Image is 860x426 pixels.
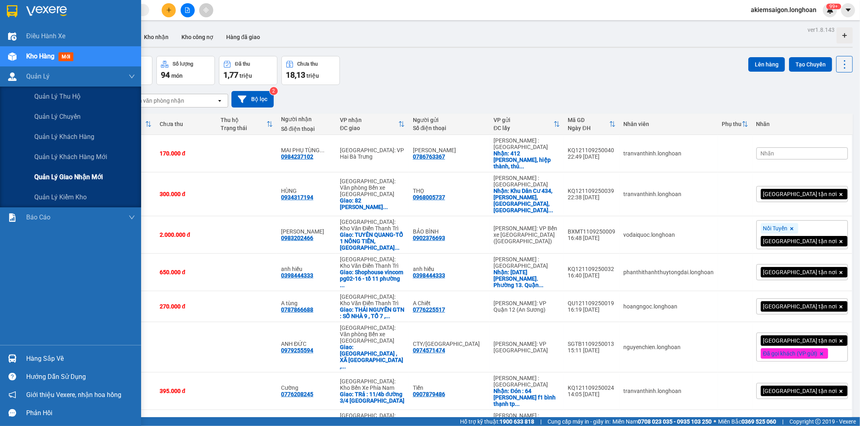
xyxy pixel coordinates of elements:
[281,126,332,132] div: Số điện thoại
[340,117,398,123] div: VP nhận
[763,225,788,232] span: Nối Tuyến
[26,390,121,400] span: Giới thiệu Vexere, nhận hoa hồng
[281,272,313,279] div: 0398444333
[624,269,714,275] div: phanthithanhthuytongdai.longhoan
[763,303,837,310] span: [GEOGRAPHIC_DATA] tận nơi
[26,371,135,383] div: Hướng dẫn sử dụng
[827,6,834,14] img: icon-new-feature
[306,72,319,79] span: triệu
[494,150,560,170] div: Nhận: 412 phạm ngọc thạch, hiệp thành, thủ dầu một, bình dương
[8,72,17,81] img: warehouse-icon
[181,3,195,17] button: file-add
[748,57,785,72] button: Lên hàng
[281,385,332,391] div: Cường
[413,147,485,153] div: DUY PHƯƠNG
[539,282,543,288] span: ...
[460,417,534,426] span: Hỗ trợ kỹ thuật:
[281,266,332,272] div: anh hiếu
[722,121,742,127] div: Phụ thu
[281,391,313,397] div: 0776208245
[413,235,445,241] div: 0902376693
[160,232,212,238] div: 2.000.000 đ
[494,256,560,269] div: [PERSON_NAME] : [GEOGRAPHIC_DATA]
[340,232,405,251] div: Giao: TUYÊN QUANG-TỔ 1 NÔNG TIẾN,TP TUYÊN QUANG
[171,72,183,79] span: món
[540,417,541,426] span: |
[8,373,16,381] span: question-circle
[129,97,184,105] div: Chọn văn phòng nhận
[175,27,220,47] button: Kho công nợ
[568,300,616,306] div: QU121109250019
[494,125,554,131] div: ĐC lấy
[340,294,405,306] div: [GEOGRAPHIC_DATA]: Kho Văn Điển Thanh Trì
[494,137,560,150] div: [PERSON_NAME] : [GEOGRAPHIC_DATA]
[160,191,212,197] div: 300.000 đ
[340,412,405,425] div: [GEOGRAPHIC_DATA]: Kho Văn Điển Thanh Trì
[239,72,252,79] span: triệu
[395,244,400,251] span: ...
[568,306,616,313] div: 16:19 [DATE]
[519,163,524,170] span: ...
[413,385,485,391] div: Tiến
[494,269,560,288] div: Nhận: 1/11/94 Đặng Thuỳ Trâm. Phường 13. Quận Bình Thanh
[568,347,616,354] div: 15:11 [DATE]
[494,225,560,244] div: [PERSON_NAME]: VP Bến xe [GEOGRAPHIC_DATA] ([GEOGRAPHIC_DATA])
[494,300,560,313] div: [PERSON_NAME]: VP Quận 12 (An Sương)
[34,192,87,202] span: Quản lý kiểm kho
[494,175,560,188] div: [PERSON_NAME] : [GEOGRAPHIC_DATA]
[568,153,616,160] div: 22:49 [DATE]
[34,91,81,101] span: Quản lý thu hộ
[763,387,837,395] span: [GEOGRAPHIC_DATA] tận nơi
[718,417,776,426] span: Miền Bắc
[341,363,346,370] span: ...
[761,150,775,157] span: Nhãn
[221,117,267,123] div: Thu hộ
[494,117,554,123] div: VP gửi
[58,52,73,61] span: mới
[281,341,332,347] div: ANH ĐỨC
[500,418,534,425] strong: 1900 633 818
[34,132,94,142] span: Quản lý khách hàng
[413,117,485,123] div: Người gửi
[763,350,818,357] span: Đã gọi khách (VP gửi)
[568,194,616,201] div: 22:38 [DATE]
[160,303,212,310] div: 270.000 đ
[413,391,445,397] div: 0907879486
[340,197,405,210] div: Giao: 82 nguyễn du quảng hà hải hà quảng ninh
[489,114,564,135] th: Toggle SortBy
[808,25,835,34] div: ver 1.8.143
[413,341,485,347] div: CTY/NHẬT TRƯỜNG PHÚC
[166,7,172,13] span: plus
[568,117,609,123] div: Mã GD
[34,152,107,162] span: Quản lý khách hàng mới
[841,3,855,17] button: caret-down
[223,70,238,80] span: 1,77
[763,337,837,344] span: [GEOGRAPHIC_DATA] tận nơi
[8,52,17,61] img: warehouse-icon
[220,27,267,47] button: Hàng đã giao
[340,344,405,370] div: Giao: VINHOMES DƯƠNG KINH , XÃ ĐẠI ĐỒNG , HUYỆN KIẾN THỤY , TP HẢI PHÒNG
[568,266,616,272] div: KQ121109250032
[336,114,409,135] th: Toggle SortBy
[624,388,714,394] div: tranvanthinh.longhoan
[568,125,609,131] div: Ngày ĐH
[340,178,405,197] div: [GEOGRAPHIC_DATA]: Văn phòng Bến xe [GEOGRAPHIC_DATA]
[568,147,616,153] div: KQ121109250040
[129,214,135,221] span: down
[826,4,841,9] sup: 282
[160,269,212,275] div: 650.000 đ
[340,256,405,269] div: [GEOGRAPHIC_DATA]: Kho Văn Điển Thanh Trì
[385,313,390,319] span: ...
[34,112,81,122] span: Quản lý chuyến
[26,31,65,41] span: Điều hành xe
[219,56,277,85] button: Đã thu1,77 triệu
[413,228,485,235] div: BẢO BÌNH
[744,5,823,15] span: akiemsaigon.longhoan
[281,300,332,306] div: A tùng
[340,378,405,391] div: [GEOGRAPHIC_DATA]: Kho Bến Xe Phía Nam
[568,385,616,391] div: KQ121109250024
[494,388,560,407] div: Nhận: Đón : 64 lê văn duyệt f1 bình thạnh tp HCM
[160,388,212,394] div: 395.000 đ
[26,353,135,365] div: Hàng sắp về
[199,3,213,17] button: aim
